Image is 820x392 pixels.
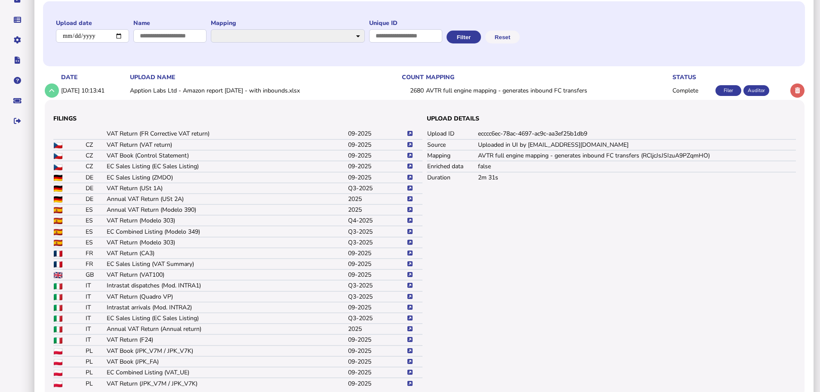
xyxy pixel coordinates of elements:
[59,73,128,82] th: date
[348,248,407,259] td: 09-2025
[54,142,62,148] img: CZ flag
[54,315,62,322] img: IT flag
[54,229,62,235] img: ES flag
[478,129,796,139] td: ecccc6ec-78ac-4697-ac9c-aa3ef25b1db9
[85,313,106,324] td: IT
[56,19,129,27] label: Upload date
[348,334,407,345] td: 09-2025
[54,261,62,268] img: FR flag
[106,334,347,345] td: VAT Return (F24)
[369,19,442,27] label: Unique ID
[54,381,62,387] img: PL flag
[54,250,62,257] img: FR flag
[85,324,106,334] td: IT
[106,150,347,161] td: VAT Book (Control Statement)
[53,114,422,123] h3: Filings
[106,367,347,378] td: EC Combined Listing (VAT_UE)
[106,129,347,139] td: VAT Return (FR Corrective VAT return)
[427,139,478,150] td: Source
[348,324,407,334] td: 2025
[85,269,106,280] td: GB
[54,283,62,290] img: IT flag
[59,82,128,99] td: [DATE] 10:13:41
[8,71,26,90] button: Help pages
[106,204,347,215] td: Annual VAT Return (Modelo 390)
[54,153,62,159] img: CZ flag
[427,150,478,161] td: Mapping
[485,31,520,43] button: Reset
[85,248,106,259] td: FR
[85,183,106,194] td: DE
[106,226,347,237] td: EC Combined Listing (Modelo 349)
[715,85,741,96] div: Filer
[85,237,106,248] td: ES
[348,291,407,302] td: Q3-2025
[478,161,796,172] td: false
[348,302,407,313] td: 09-2025
[106,280,347,291] td: Intrastat dispatches (Mod. INTRA1)
[85,356,106,367] td: PL
[106,269,347,280] td: VAT Return (VAT100)
[54,272,62,278] img: GB flag
[85,346,106,356] td: PL
[348,259,407,269] td: 09-2025
[54,359,62,365] img: PL flag
[54,240,62,246] img: ES flag
[348,183,407,194] td: Q3-2025
[348,194,407,204] td: 2025
[427,161,478,172] td: Enriched data
[85,302,106,313] td: IT
[211,19,365,27] label: Mapping
[54,207,62,213] img: ES flag
[106,139,347,150] td: VAT Return (VAT return)
[85,334,106,345] td: IT
[85,161,106,172] td: CZ
[85,139,106,150] td: CZ
[348,172,407,183] td: 09-2025
[348,161,407,172] td: 09-2025
[54,337,62,344] img: IT flag
[54,164,62,170] img: CZ flag
[478,172,796,183] td: 2m 31s
[106,161,347,172] td: EC Sales Listing (EC Sales Listing)
[388,82,424,99] td: 2680
[8,112,26,130] button: Sign out
[128,73,388,82] th: upload name
[106,324,347,334] td: Annual VAT Return (Annual return)
[85,226,106,237] td: ES
[348,356,407,367] td: 09-2025
[54,218,62,224] img: ES flag
[348,367,407,378] td: 09-2025
[427,114,796,123] h3: Upload details
[54,185,62,192] img: DE flag
[106,194,347,204] td: Annual VAT Return (USt 2A)
[348,237,407,248] td: Q3-2025
[54,370,62,376] img: PL flag
[85,194,106,204] td: DE
[348,150,407,161] td: 09-2025
[54,326,62,333] img: IT flag
[133,19,207,27] label: Name
[671,73,714,82] th: status
[427,129,478,139] td: Upload ID
[106,378,347,389] td: VAT Return (JPK_V7M / JPK_V7K)
[54,348,62,355] img: PL flag
[348,129,407,139] td: 09-2025
[348,226,407,237] td: Q3-2025
[54,175,62,181] img: DE flag
[45,83,59,98] button: Show/hide row detail
[348,139,407,150] td: 09-2025
[106,346,347,356] td: VAT Book (JPK_V7M / JPK_V7K)
[85,259,106,269] td: FR
[85,280,106,291] td: IT
[85,367,106,378] td: PL
[85,150,106,161] td: CZ
[348,204,407,215] td: 2025
[424,73,671,82] th: mapping
[54,305,62,311] img: IT flag
[106,313,347,324] td: EC Sales Listing (EC Sales Listing)
[348,346,407,356] td: 09-2025
[743,85,769,96] div: Auditor
[478,139,796,150] td: Uploaded in UI by [EMAIL_ADDRESS][DOMAIN_NAME]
